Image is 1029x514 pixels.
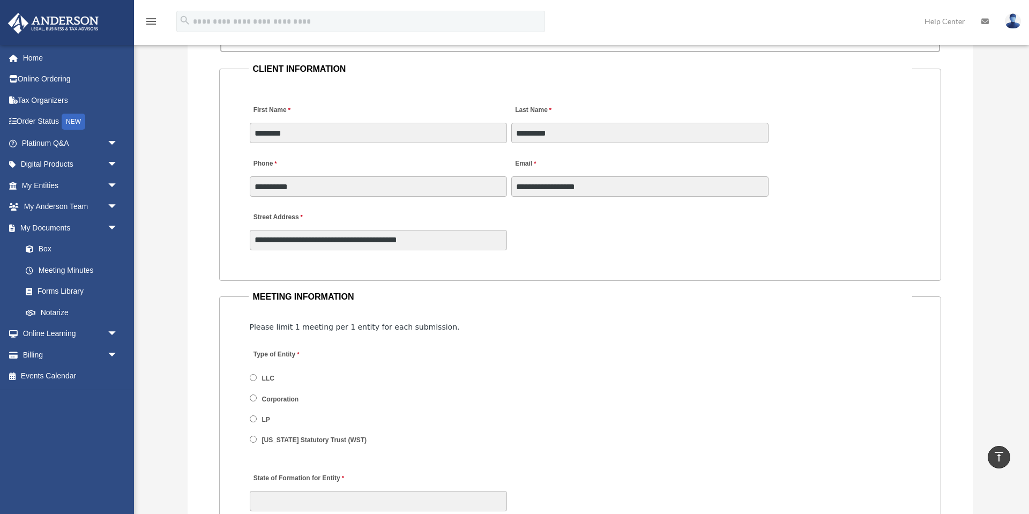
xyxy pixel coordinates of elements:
[249,62,912,77] legend: CLIENT INFORMATION
[107,344,129,366] span: arrow_drop_down
[259,394,303,404] label: Corporation
[8,366,134,387] a: Events Calendar
[8,344,134,366] a: Billingarrow_drop_down
[5,13,102,34] img: Anderson Advisors Platinum Portal
[8,90,134,111] a: Tax Organizers
[259,436,371,445] label: [US_STATE] Statutory Trust (WST)
[15,259,129,281] a: Meeting Minutes
[250,323,460,331] span: Please limit 1 meeting per 1 entity for each submission.
[8,69,134,90] a: Online Ordering
[107,175,129,197] span: arrow_drop_down
[15,302,134,323] a: Notarize
[1005,13,1021,29] img: User Pic
[15,239,134,260] a: Box
[8,175,134,196] a: My Entitiesarrow_drop_down
[8,47,134,69] a: Home
[8,196,134,218] a: My Anderson Teamarrow_drop_down
[250,157,280,171] label: Phone
[250,347,352,362] label: Type of Entity
[107,323,129,345] span: arrow_drop_down
[8,217,134,239] a: My Documentsarrow_drop_down
[511,103,554,118] label: Last Name
[8,323,134,345] a: Online Learningarrow_drop_down
[107,196,129,218] span: arrow_drop_down
[107,217,129,239] span: arrow_drop_down
[179,14,191,26] i: search
[250,103,293,118] label: First Name
[62,114,85,130] div: NEW
[8,111,134,133] a: Order StatusNEW
[249,289,912,304] legend: MEETING INFORMATION
[107,132,129,154] span: arrow_drop_down
[259,415,274,425] label: LP
[145,19,158,28] a: menu
[511,157,539,171] label: Email
[250,471,347,486] label: State of Formation for Entity
[8,132,134,154] a: Platinum Q&Aarrow_drop_down
[145,15,158,28] i: menu
[8,154,134,175] a: Digital Productsarrow_drop_down
[259,374,279,384] label: LLC
[993,450,1005,463] i: vertical_align_top
[107,154,129,176] span: arrow_drop_down
[988,446,1010,468] a: vertical_align_top
[15,281,134,302] a: Forms Library
[250,210,352,225] label: Street Address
